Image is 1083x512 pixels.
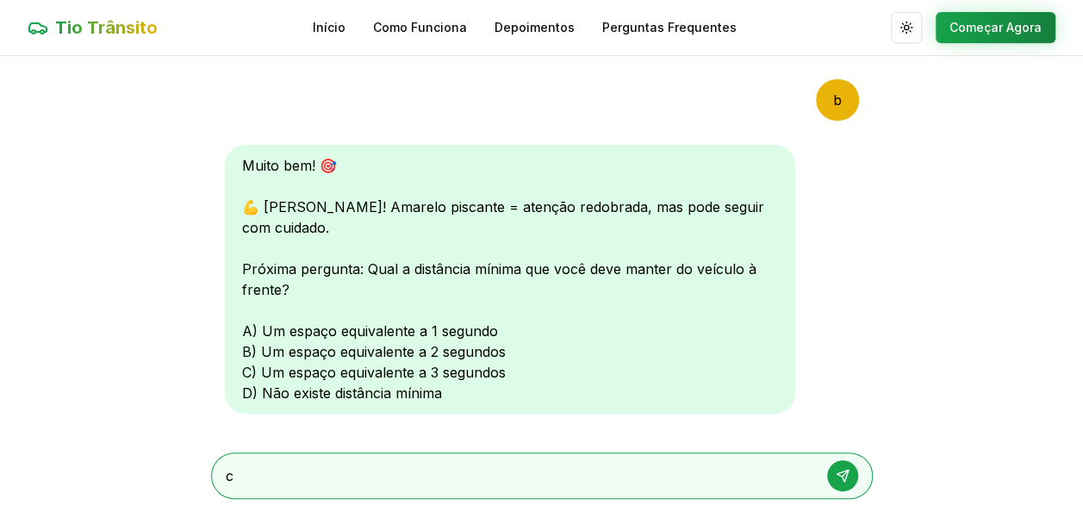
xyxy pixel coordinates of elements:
[28,16,158,40] a: Tio Trânsito
[313,19,345,36] a: Início
[373,19,467,36] a: Como Funciona
[816,79,859,121] div: b
[226,465,810,486] textarea: c
[495,19,575,36] a: Depoimentos
[225,145,795,414] div: Muito bem! 🎯 💪 [PERSON_NAME]! Amarelo piscante = atenção redobrada, mas pode seguir com cuidado. ...
[602,19,737,36] a: Perguntas Frequentes
[936,12,1055,43] button: Começar Agora
[55,16,158,40] span: Tio Trânsito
